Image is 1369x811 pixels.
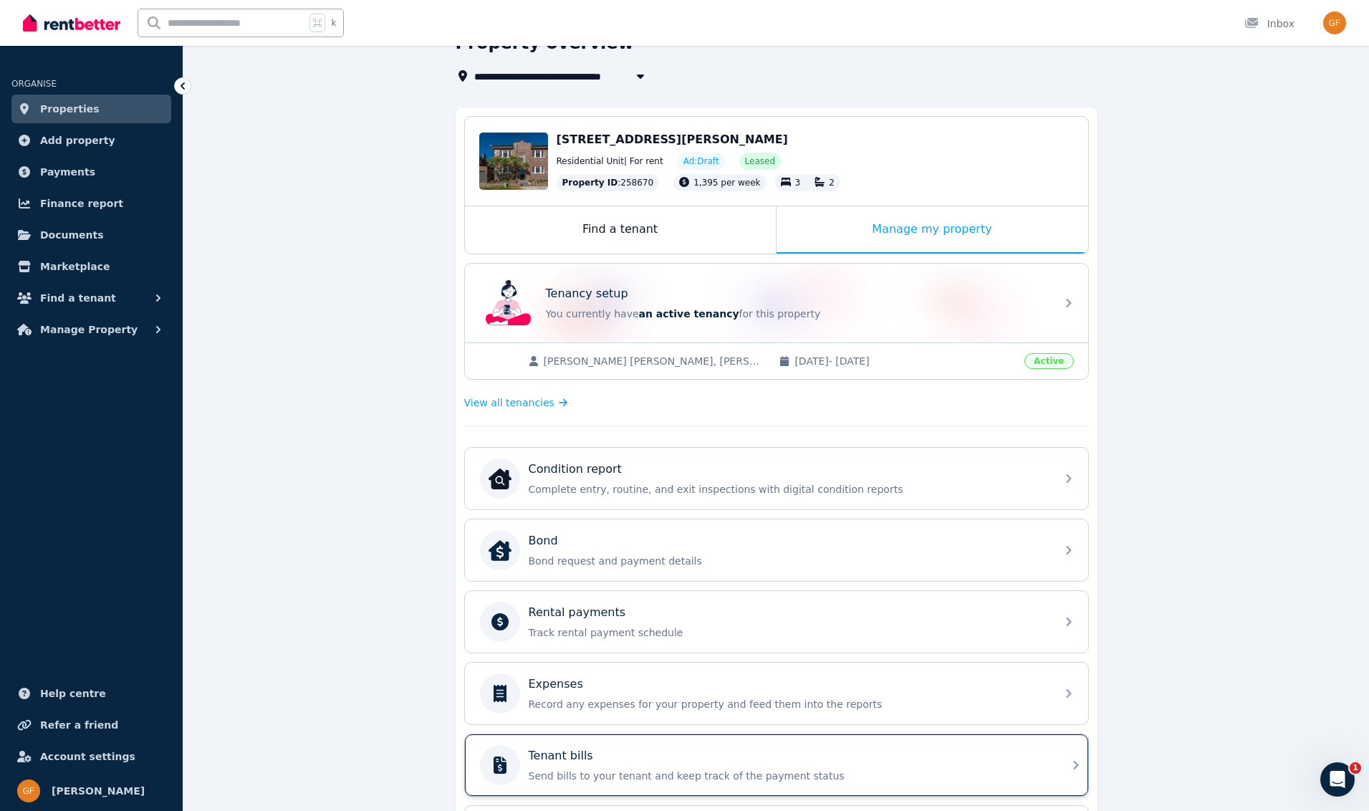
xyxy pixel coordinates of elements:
[557,155,663,167] span: Residential Unit | For rent
[40,289,116,307] span: Find a tenant
[1024,353,1073,369] span: Active
[486,280,532,326] img: Tenancy setup
[11,79,57,89] span: ORGANISE
[529,554,1047,568] p: Bond request and payment details
[489,539,511,562] img: Bond
[23,12,120,34] img: RentBetter
[40,716,118,734] span: Refer a friend
[557,174,660,191] div: : 258670
[52,782,145,800] span: [PERSON_NAME]
[40,132,115,149] span: Add property
[529,482,1047,496] p: Complete entry, routine, and exit inspections with digital condition reports
[40,195,123,212] span: Finance report
[529,461,622,478] p: Condition report
[1350,762,1361,774] span: 1
[745,155,775,167] span: Leased
[465,206,776,254] div: Find a tenant
[465,734,1088,796] a: Tenant billsSend bills to your tenant and keep track of the payment status
[557,133,788,146] span: [STREET_ADDRESS][PERSON_NAME]
[11,252,171,281] a: Marketplace
[693,178,760,188] span: 1,395 per week
[40,163,95,181] span: Payments
[562,177,618,188] span: Property ID
[546,307,1047,321] p: You currently have for this property
[465,591,1088,653] a: Rental paymentsTrack rental payment schedule
[546,285,628,302] p: Tenancy setup
[11,189,171,218] a: Finance report
[465,663,1088,724] a: ExpensesRecord any expenses for your property and feed them into the reports
[40,748,135,765] span: Account settings
[11,742,171,771] a: Account settings
[11,284,171,312] button: Find a tenant
[794,354,1016,368] span: [DATE] - [DATE]
[489,467,511,490] img: Condition report
[40,100,100,117] span: Properties
[829,178,835,188] span: 2
[464,395,568,410] a: View all tenancies
[465,264,1088,342] a: Tenancy setupTenancy setupYou currently havean active tenancyfor this property
[40,226,104,244] span: Documents
[465,448,1088,509] a: Condition reportCondition reportComplete entry, routine, and exit inspections with digital condit...
[331,17,336,29] span: k
[11,711,171,739] a: Refer a friend
[11,95,171,123] a: Properties
[529,747,593,764] p: Tenant bills
[529,532,558,550] p: Bond
[465,519,1088,581] a: BondBondBond request and payment details
[1323,11,1346,34] img: Giora Friede
[795,178,801,188] span: 3
[464,395,554,410] span: View all tenancies
[11,679,171,708] a: Help centre
[777,206,1088,254] div: Manage my property
[529,676,583,693] p: Expenses
[11,315,171,344] button: Manage Property
[17,779,40,802] img: Giora Friede
[40,258,110,275] span: Marketplace
[11,126,171,155] a: Add property
[11,158,171,186] a: Payments
[683,155,719,167] span: Ad: Draft
[529,625,1047,640] p: Track rental payment schedule
[639,308,739,320] span: an active tenancy
[11,221,171,249] a: Documents
[529,769,1047,783] p: Send bills to your tenant and keep track of the payment status
[40,685,106,702] span: Help centre
[40,321,138,338] span: Manage Property
[1244,16,1294,31] div: Inbox
[544,354,765,368] span: [PERSON_NAME] [PERSON_NAME], [PERSON_NAME]
[1320,762,1355,797] iframe: Intercom live chat
[529,604,626,621] p: Rental payments
[529,697,1047,711] p: Record any expenses for your property and feed them into the reports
